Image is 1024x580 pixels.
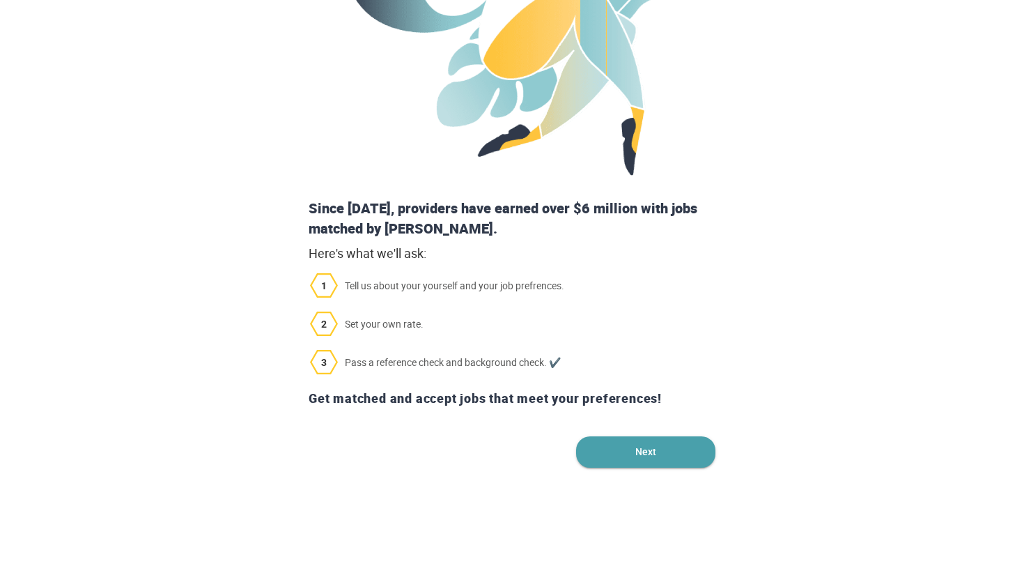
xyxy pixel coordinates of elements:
span: Tell us about your yourself and your job prefrences. [303,273,721,298]
span: 2 [310,317,338,331]
img: 3 [310,350,338,374]
div: Get matched and accept jobs that meet your preferences! [303,383,721,414]
img: 2 [310,312,338,336]
img: 1 [310,273,338,298]
div: Since [DATE], providers have earned over $6 million with jobs matched by [PERSON_NAME]. [303,199,721,238]
span: 3 [310,356,338,369]
button: Next [576,436,715,468]
span: 1 [310,279,338,293]
span: Pass a reference check and background check. ✔️ [303,350,721,374]
span: Set your own rate. [303,312,721,336]
div: Here's what we'll ask: [303,245,721,263]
